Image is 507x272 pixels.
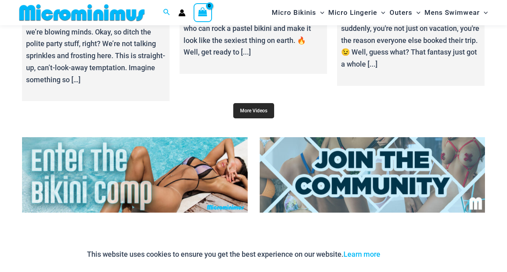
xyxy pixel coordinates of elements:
a: Account icon link [178,9,186,16]
img: MM SHOP LOGO FLAT [16,4,148,22]
a: Micro BikinisMenu ToggleMenu Toggle [270,2,326,23]
span: Mens Swimwear [424,2,480,23]
nav: Site Navigation [269,1,491,24]
span: Outers [390,2,412,23]
span: Menu Toggle [412,2,420,23]
span: Micro Bikinis [272,2,316,23]
button: Accept [386,245,420,264]
img: Join Community 2 [260,137,485,213]
a: More Videos [233,103,274,118]
span: Micro Lingerie [328,2,377,23]
a: Mens SwimwearMenu ToggleMenu Toggle [422,2,490,23]
a: View Shopping Cart, empty [194,3,212,22]
a: Learn more [343,250,380,258]
span: Menu Toggle [480,2,488,23]
a: Micro LingerieMenu ToggleMenu Toggle [326,2,387,23]
span: Menu Toggle [377,2,385,23]
p: This website uses cookies to ensure you get the best experience on our website. [87,248,380,260]
a: OutersMenu ToggleMenu Toggle [388,2,422,23]
a: Search icon link [163,8,170,18]
span: Menu Toggle [316,2,324,23]
img: Enter Bikini Comp [22,137,248,213]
